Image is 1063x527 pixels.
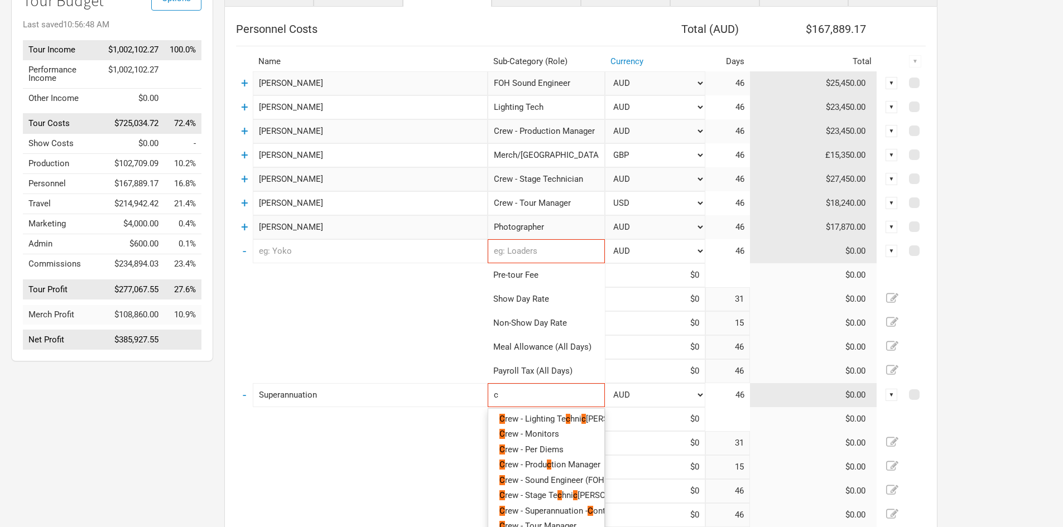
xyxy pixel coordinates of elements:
[750,215,877,239] td: $17,870.00
[488,287,605,311] td: Show Day Rate
[488,191,605,215] div: Crew - Tour Manager
[562,490,573,500] span: hni
[750,503,877,527] td: $0.00
[750,18,877,40] th: $167,889.17
[164,214,201,234] td: Marketing as % of Tour Income
[488,472,604,487] a: Crew - Sound Engineer (FOH)
[241,220,248,234] a: +
[886,149,898,161] div: ▼
[750,383,877,407] td: $0.00
[886,389,898,401] div: ▼
[103,174,164,194] td: $167,889.17
[705,95,750,119] td: 46
[253,215,488,239] input: eg: Sheena
[488,407,605,431] td: Pre-tour Fee
[241,148,248,162] a: +
[586,414,650,424] span: [PERSON_NAME]
[164,305,201,325] td: Merch Profit as % of Tour Income
[750,311,877,335] td: $0.00
[499,490,505,500] mark: C
[705,191,750,215] td: 46
[750,119,877,143] td: $23,450.00
[103,214,164,234] td: $4,000.00
[241,124,248,138] a: +
[505,475,607,485] span: rew - Sound Engineer (FOH)
[886,125,898,137] div: ▼
[750,143,877,167] td: £15,350.00
[499,505,505,515] mark: C
[164,60,201,88] td: Performance Income as % of Tour Income
[750,263,877,287] td: $0.00
[23,40,103,60] td: Tour Income
[488,503,604,518] a: Crew - Superannuation -Contractors
[750,52,877,71] th: Total
[886,245,898,257] div: ▼
[253,52,488,71] th: Name
[488,488,604,503] li: Crew - Stage Technician
[241,196,248,210] a: +
[499,429,505,439] mark: C
[547,460,551,470] mark: c
[103,330,164,350] td: $385,927.55
[557,490,562,500] mark: c
[23,305,103,325] td: Merch Profit
[488,167,605,191] div: Crew - Stage Technician
[705,143,750,167] td: 46
[593,505,613,515] span: ontra
[605,18,750,40] th: Total ( AUD )
[488,143,605,167] div: Merch/PA
[23,214,103,234] td: Marketing
[886,197,898,209] div: ▼
[23,154,103,174] td: Production
[23,174,103,194] td: Personnel
[488,442,604,457] a: Crew - Per Diems
[750,191,877,215] td: $18,240.00
[253,143,488,167] input: eg: Miles
[610,56,643,66] a: Currency
[505,414,566,424] span: rew - Lighting Te
[103,234,164,254] td: $600.00
[488,503,604,518] li: Crew - Superannuation - Contractors
[103,134,164,154] td: $0.00
[499,414,505,424] mark: C
[164,134,201,154] td: Show Costs as % of Tour Income
[886,173,898,185] div: ▼
[505,490,557,500] span: rew - Stage Te
[886,77,898,89] div: ▼
[750,431,877,455] td: $0.00
[241,76,248,90] a: +
[103,60,164,88] td: $1,002,102.27
[705,383,750,407] td: 46
[488,95,605,119] div: Lighting Tech
[705,239,750,263] td: 46
[573,490,578,500] mark: c
[750,455,877,479] td: $0.00
[241,172,248,186] a: +
[505,429,559,439] span: rew - Monitors
[103,254,164,274] td: $234,894.03
[488,412,604,427] li: Crew - Lighting Technician
[253,383,488,407] input: eg: Janis
[103,279,164,299] td: $277,067.55
[103,305,164,325] td: $108,860.00
[23,279,103,299] td: Tour Profit
[750,239,877,263] td: $0.00
[488,457,604,472] a: Crew - Production Manager
[23,60,103,88] td: Performance Income
[488,71,605,95] div: FOH Sound Engineer
[103,40,164,60] td: $1,002,102.27
[909,55,921,67] div: ▼
[164,194,201,214] td: Travel as % of Tour Income
[243,388,246,402] a: -
[164,330,201,350] td: Net Profit as % of Tour Income
[488,215,605,239] div: Photographer
[164,154,201,174] td: Production as % of Tour Income
[570,414,581,424] span: hni
[505,460,547,470] span: rew - Produ
[488,383,605,407] div: c
[23,194,103,214] td: Travel
[488,239,605,263] input: eg: Loaders
[23,88,103,108] td: Other Income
